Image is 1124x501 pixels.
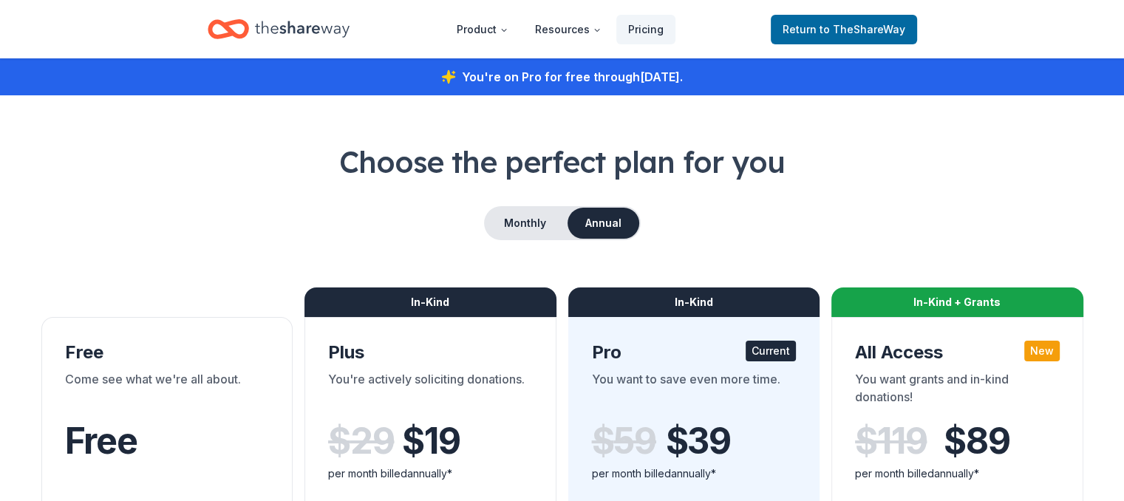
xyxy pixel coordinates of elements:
div: per month billed annually* [328,465,533,483]
button: Monthly [486,208,565,239]
span: Free [65,419,137,463]
span: to TheShareWay [820,23,905,35]
a: Returnto TheShareWay [771,15,917,44]
span: Return [783,21,905,38]
span: $ 39 [666,420,731,462]
div: Free [65,341,270,364]
div: New [1024,341,1060,361]
div: Current [746,341,796,361]
span: $ 19 [402,420,460,462]
div: In-Kind + Grants [831,287,1083,317]
button: Product [445,15,520,44]
span: $ 89 [944,420,1009,462]
a: Home [208,12,350,47]
div: You want grants and in-kind donations! [855,370,1060,412]
button: Resources [523,15,613,44]
div: Come see what we're all about. [65,370,270,412]
div: per month billed annually* [855,465,1060,483]
a: Pricing [616,15,675,44]
div: Pro [592,341,797,364]
nav: Main [445,12,675,47]
div: In-Kind [568,287,820,317]
button: Annual [568,208,639,239]
div: Plus [328,341,533,364]
h1: Choose the perfect plan for you [35,141,1089,183]
div: You want to save even more time. [592,370,797,412]
div: per month billed annually* [592,465,797,483]
div: In-Kind [304,287,556,317]
div: All Access [855,341,1060,364]
div: You're actively soliciting donations. [328,370,533,412]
